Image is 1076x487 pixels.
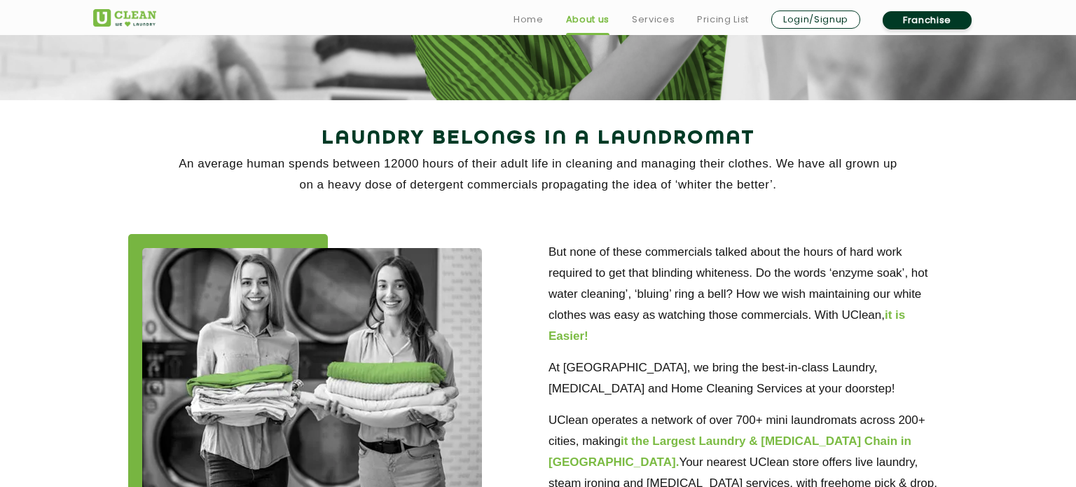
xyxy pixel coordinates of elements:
a: Services [632,11,675,28]
p: At [GEOGRAPHIC_DATA], we bring the best-in-class Laundry, [MEDICAL_DATA] and Home Cleaning Servic... [549,357,948,399]
img: UClean Laundry and Dry Cleaning [93,9,156,27]
p: An average human spends between 12000 hours of their adult life in cleaning and managing their cl... [93,153,983,196]
b: it the Largest Laundry & [MEDICAL_DATA] Chain in [GEOGRAPHIC_DATA]. [549,434,911,469]
h2: Laundry Belongs in a Laundromat [93,122,983,156]
a: About us [566,11,609,28]
b: it is Easier! [549,308,905,343]
a: Login/Signup [771,11,860,29]
p: But none of these commercials talked about the hours of hard work required to get that blinding w... [549,242,948,347]
a: Home [513,11,544,28]
a: Franchise [883,11,972,29]
a: Pricing List [697,11,749,28]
